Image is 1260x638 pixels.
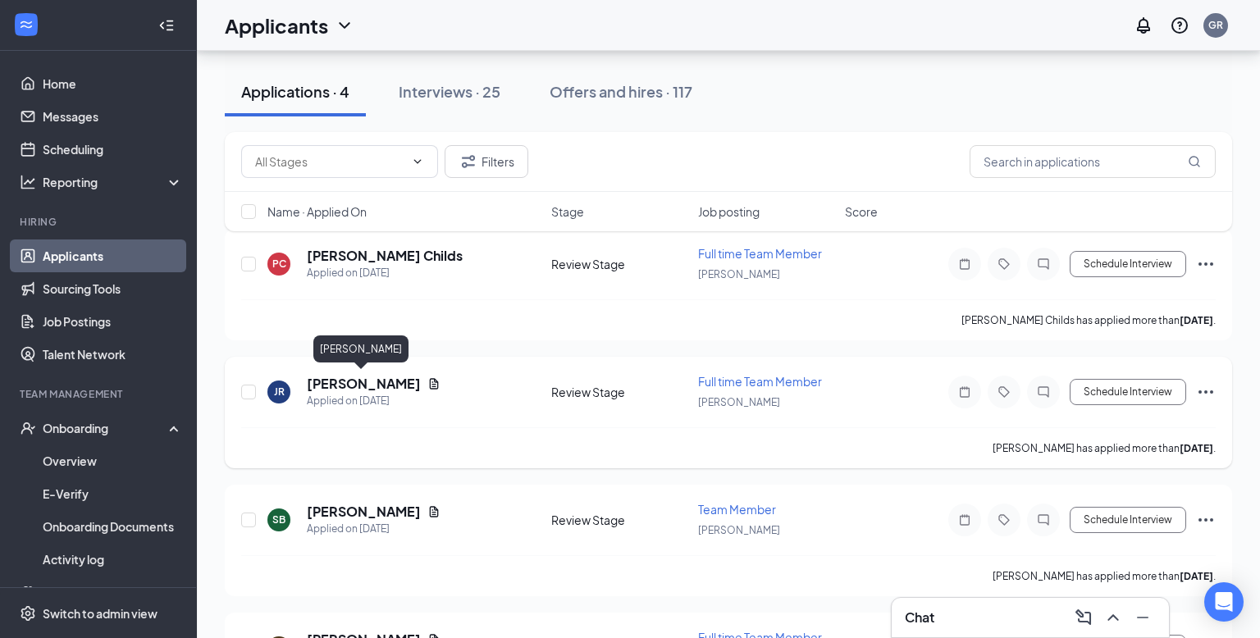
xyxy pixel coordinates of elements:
span: Score [845,203,878,220]
div: Hiring [20,215,180,229]
svg: ChatInactive [1034,385,1053,399]
a: Team [43,576,183,608]
svg: Notifications [1134,16,1153,35]
input: Search in applications [970,145,1216,178]
span: [PERSON_NAME] [698,396,780,408]
div: Reporting [43,174,184,190]
svg: Filter [459,152,478,171]
svg: Settings [20,605,36,622]
svg: ChevronUp [1103,608,1123,627]
div: JR [274,385,285,399]
svg: Analysis [20,174,36,190]
a: Onboarding Documents [43,510,183,543]
h5: [PERSON_NAME] [307,375,421,393]
svg: ChevronDown [335,16,354,35]
svg: UserCheck [20,420,36,436]
b: [DATE] [1180,570,1213,582]
span: Full time Team Member [698,374,822,389]
div: Applications · 4 [241,81,349,102]
div: Switch to admin view [43,605,157,622]
span: Team Member [698,502,776,517]
svg: ChevronDown [411,155,424,168]
svg: Tag [994,257,1014,271]
svg: QuestionInfo [1170,16,1189,35]
svg: Minimize [1133,608,1153,627]
div: Offers and hires · 117 [550,81,692,102]
svg: Note [955,513,975,526]
svg: Tag [994,513,1014,526]
p: [PERSON_NAME] has applied more than . [993,569,1216,583]
svg: MagnifyingGlass [1188,155,1201,168]
div: Review Stage [551,384,688,400]
svg: Ellipses [1196,382,1216,402]
span: Full time Team Member [698,246,822,261]
span: Job posting [698,203,760,220]
svg: Note [955,257,975,271]
div: Applied on [DATE] [307,393,441,409]
div: PC [272,257,286,271]
div: Applied on [DATE] [307,521,441,537]
a: Home [43,67,183,100]
svg: Collapse [158,17,175,34]
svg: WorkstreamLogo [18,16,34,33]
a: Applicants [43,239,183,272]
span: [PERSON_NAME] [698,268,780,280]
div: GR [1208,18,1223,32]
a: Talent Network [43,338,183,371]
div: Interviews · 25 [399,81,500,102]
span: Name · Applied On [267,203,367,220]
svg: ChatInactive [1034,513,1053,526]
div: Onboarding [43,420,169,436]
a: Overview [43,444,183,477]
h3: Chat [905,608,934,627]
svg: Ellipses [1196,510,1216,530]
a: Sourcing Tools [43,272,183,305]
div: Team Management [20,387,180,401]
h5: [PERSON_NAME] Childs [307,247,463,265]
button: Minimize [1130,604,1156,631]
span: Stage [551,203,584,220]
svg: Tag [994,385,1014,399]
button: ComposeMessage [1071,604,1097,631]
p: [PERSON_NAME] Childs has applied more than . [961,313,1216,327]
a: Job Postings [43,305,183,338]
b: [DATE] [1180,442,1213,454]
h1: Applicants [225,11,328,39]
svg: Note [955,385,975,399]
div: [PERSON_NAME] [313,335,409,362]
svg: ChatInactive [1034,257,1053,271]
button: Filter Filters [445,145,528,178]
svg: Document [427,505,441,518]
svg: Ellipses [1196,254,1216,274]
p: [PERSON_NAME] has applied more than . [993,441,1216,455]
svg: ComposeMessage [1074,608,1093,627]
div: Open Intercom Messenger [1204,582,1244,622]
input: All Stages [255,153,404,171]
b: [DATE] [1180,314,1213,326]
div: Review Stage [551,256,688,272]
div: Applied on [DATE] [307,265,463,281]
a: Messages [43,100,183,133]
span: [PERSON_NAME] [698,524,780,536]
a: E-Verify [43,477,183,510]
a: Scheduling [43,133,183,166]
a: Activity log [43,543,183,576]
div: Review Stage [551,512,688,528]
h5: [PERSON_NAME] [307,503,421,521]
button: Schedule Interview [1070,379,1186,405]
div: SB [272,513,285,526]
svg: Document [427,377,441,390]
button: ChevronUp [1100,604,1126,631]
button: Schedule Interview [1070,507,1186,533]
button: Schedule Interview [1070,251,1186,277]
